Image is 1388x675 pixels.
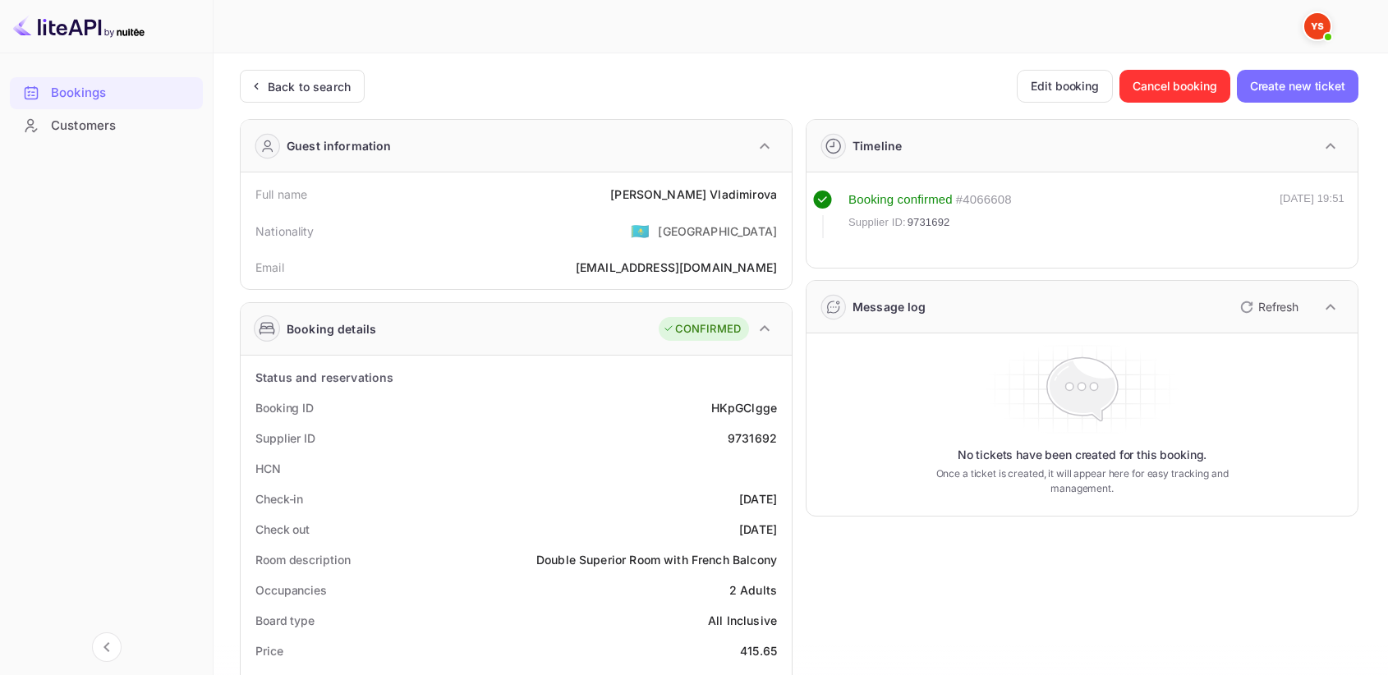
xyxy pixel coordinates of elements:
[255,460,281,477] div: HCN
[848,214,906,231] span: Supplier ID:
[1237,70,1358,103] button: Create new ticket
[255,369,393,386] div: Status and reservations
[708,612,777,629] div: All Inclusive
[740,642,777,659] div: 415.65
[255,186,307,203] div: Full name
[255,399,314,416] div: Booking ID
[13,13,145,39] img: LiteAPI logo
[255,612,315,629] div: Board type
[658,223,777,240] div: [GEOGRAPHIC_DATA]
[848,191,953,209] div: Booking confirmed
[10,77,203,108] a: Bookings
[92,632,122,662] button: Collapse navigation
[51,84,195,103] div: Bookings
[934,466,1229,496] p: Once a ticket is created, it will appear here for easy tracking and management.
[853,298,926,315] div: Message log
[739,490,777,507] div: [DATE]
[10,77,203,109] div: Bookings
[10,110,203,140] a: Customers
[1258,298,1298,315] p: Refresh
[729,581,777,599] div: 2 Adults
[255,551,350,568] div: Room description
[1280,191,1344,238] div: [DATE] 19:51
[1017,70,1113,103] button: Edit booking
[711,399,777,416] div: HKpGClgge
[268,78,351,95] div: Back to search
[576,259,777,276] div: [EMAIL_ADDRESS][DOMAIN_NAME]
[255,581,327,599] div: Occupancies
[728,429,777,447] div: 9731692
[739,521,777,538] div: [DATE]
[663,321,741,337] div: CONFIRMED
[1230,294,1305,320] button: Refresh
[1304,13,1331,39] img: Yandex Support
[536,551,777,568] div: Double Superior Room with French Balcony
[255,223,315,240] div: Nationality
[958,447,1207,463] p: No tickets have been created for this booking.
[255,521,310,538] div: Check out
[287,320,376,337] div: Booking details
[631,216,650,246] span: United States
[255,429,315,447] div: Supplier ID
[287,137,392,154] div: Guest information
[255,259,284,276] div: Email
[908,214,950,231] span: 9731692
[255,490,303,507] div: Check-in
[853,137,902,154] div: Timeline
[51,117,195,135] div: Customers
[10,110,203,142] div: Customers
[610,186,777,203] div: [PERSON_NAME] Vladimirova
[956,191,1012,209] div: # 4066608
[1119,70,1230,103] button: Cancel booking
[255,642,283,659] div: Price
